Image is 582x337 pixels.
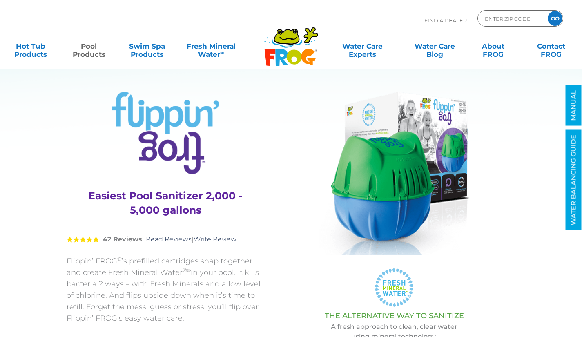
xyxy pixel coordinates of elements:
a: Read Reviews [146,235,192,243]
a: Fresh MineralWater∞ [183,38,239,54]
a: MANUAL [566,85,582,126]
sup: ® [117,255,122,262]
sup: ∞ [220,49,224,56]
a: Write Review [194,235,236,243]
a: Water CareExperts [326,38,399,54]
img: Frog Products Logo [260,16,323,66]
span: 5 [67,236,99,243]
a: WATER BALANCING GUIDE [566,130,582,230]
div: | [67,223,265,255]
img: Product Logo [112,92,219,174]
h3: THE ALTERNATIVE WAY TO SANITIZE [285,312,504,320]
strong: 42 Reviews [103,235,142,243]
input: GO [548,11,562,26]
a: Swim SpaProducts [125,38,170,54]
a: AboutFROG [471,38,516,54]
a: Hot TubProducts [8,38,54,54]
a: ContactFROG [528,38,574,54]
a: Water CareBlog [412,38,457,54]
img: Product Flippin Frog [319,92,469,255]
p: Find A Dealer [424,10,467,31]
a: PoolProducts [66,38,111,54]
sup: ®∞ [183,267,191,273]
p: Flippin’ FROG ’s prefilled cartridges snap together and create Fresh Mineral Water in your pool. ... [67,255,265,324]
h3: Easiest Pool Sanitizer 2,000 - 5,000 gallons [77,189,254,217]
